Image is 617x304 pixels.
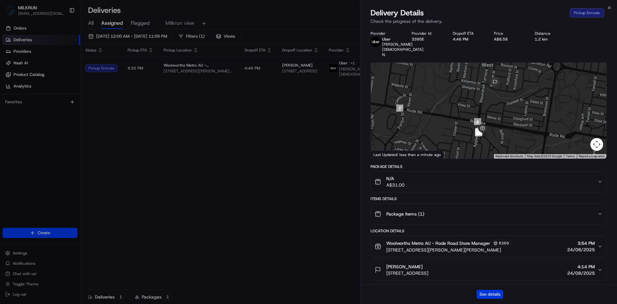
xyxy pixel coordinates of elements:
[371,151,444,159] div: Last Updated: less than a minute ago
[475,128,482,135] div: 5
[453,31,484,36] div: Dropoff ETA
[386,270,428,276] span: [STREET_ADDRESS]
[453,37,484,42] div: 4:46 PM
[579,154,604,158] a: Report a map error
[567,263,595,270] span: 4:14 PM
[412,37,424,42] button: 3395E
[386,211,424,217] span: Package Items ( 1 )
[494,31,525,36] div: Price
[499,241,509,246] span: 8369
[475,129,482,136] div: 4
[474,118,481,125] div: 3
[494,37,525,42] div: A$8.58
[382,42,424,57] span: [PERSON_NAME] [DEMOGRAPHIC_DATA] N.
[371,18,607,24] p: Check the progress of the delivery.
[371,228,607,234] div: Location Details
[477,290,503,299] button: See details
[371,31,401,36] div: Provider
[567,240,595,246] span: 3:54 PM
[371,171,606,192] button: N/AA$31.00
[371,37,381,47] img: uber-new-logo.jpeg
[412,31,443,36] div: Provider Id
[386,240,490,246] span: Woolworths Metro AU - Rode Road Store Manager
[372,150,394,159] img: Google
[527,154,562,158] span: Map data ©2025 Google
[386,175,405,182] span: N/A
[371,204,606,224] button: Package Items (1)
[386,247,511,253] span: [STREET_ADDRESS][PERSON_NAME][PERSON_NAME]
[371,236,606,257] button: Woolworths Metro AU - Rode Road Store Manager8369[STREET_ADDRESS][PERSON_NAME][PERSON_NAME]3:54 P...
[396,105,403,112] div: 2
[371,196,607,201] div: Items Details
[475,128,482,135] div: 8
[590,138,603,151] button: Map camera controls
[386,182,405,188] span: A$31.00
[386,263,423,270] span: [PERSON_NAME]
[372,150,394,159] a: Open this area in Google Maps (opens a new window)
[371,8,424,18] span: Delivery Details
[371,164,607,169] div: Package Details
[382,37,391,42] span: Uber
[371,260,606,280] button: [PERSON_NAME][STREET_ADDRESS]4:14 PM24/08/2025
[566,154,575,158] a: Terms (opens in new tab)
[567,246,595,253] span: 24/08/2025
[535,37,566,42] div: 1.2 km
[496,154,523,159] button: Keyboard shortcuts
[567,270,595,276] span: 24/08/2025
[535,31,566,36] div: Distance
